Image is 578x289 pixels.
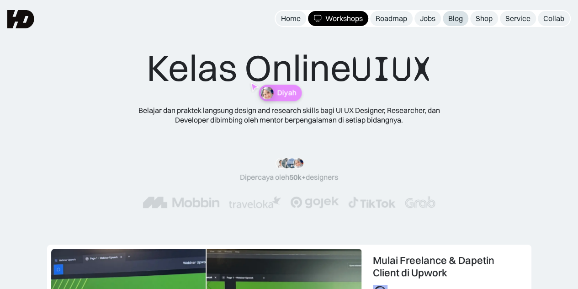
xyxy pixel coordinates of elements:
[281,14,301,23] div: Home
[276,11,306,26] a: Home
[125,106,454,125] div: Belajar dan praktek langsung design and research skills bagi UI UX Designer, Researcher, dan Deve...
[538,11,570,26] a: Collab
[240,172,338,182] div: Dipercaya oleh designers
[308,11,368,26] a: Workshops
[147,46,432,91] div: Kelas Online
[448,14,463,23] div: Blog
[277,89,296,97] p: Diyah
[476,14,493,23] div: Shop
[470,11,498,26] a: Shop
[289,172,306,182] span: 50k+
[351,47,432,91] span: UIUX
[370,11,413,26] a: Roadmap
[500,11,536,26] a: Service
[414,11,441,26] a: Jobs
[420,14,435,23] div: Jobs
[376,14,407,23] div: Roadmap
[325,14,363,23] div: Workshops
[505,14,530,23] div: Service
[543,14,564,23] div: Collab
[443,11,468,26] a: Blog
